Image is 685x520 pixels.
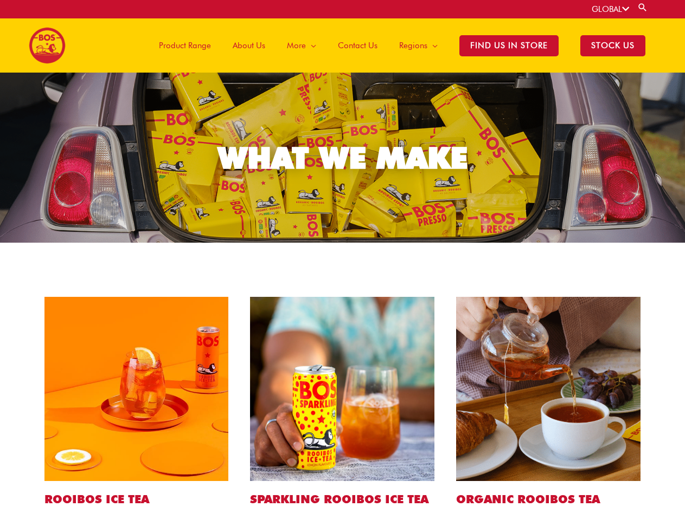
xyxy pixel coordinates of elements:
a: Find Us in Store [449,18,569,73]
a: Search button [637,2,648,12]
h2: SPARKLING ROOIBOS ICE TEA [250,492,434,506]
span: Regions [399,29,427,62]
a: GLOBAL [592,4,629,14]
a: Regions [388,18,449,73]
a: STOCK US [569,18,656,73]
img: BOS logo finals-200px [29,27,66,64]
span: Contact Us [338,29,377,62]
div: WHAT WE MAKE [218,143,468,173]
nav: Site Navigation [140,18,656,73]
a: More [276,18,327,73]
a: About Us [222,18,276,73]
span: About Us [233,29,265,62]
span: More [287,29,306,62]
img: peach [44,297,229,481]
a: Contact Us [327,18,388,73]
span: Product Range [159,29,211,62]
a: Product Range [148,18,222,73]
span: Find Us in Store [459,35,559,56]
img: sparkling lemon [250,297,434,481]
h2: ROOIBOS ICE TEA [44,492,229,506]
h2: ORGANIC ROOIBOS TEA [456,492,641,506]
span: STOCK US [580,35,645,56]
